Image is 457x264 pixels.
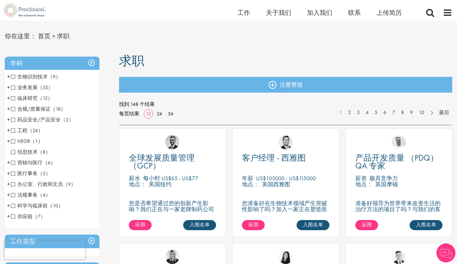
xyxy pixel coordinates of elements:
span: 你在这里： [5,32,36,40]
a: 7 [389,109,398,116]
span: 求职 [119,52,144,69]
span: 35） [43,84,53,91]
span: 药品安全/产品安全 [11,116,74,123]
span: 临床研究 [11,95,53,101]
a: 8 [398,109,407,116]
a: 2 [345,109,354,116]
a: 珍妮尔·琼斯 [165,250,179,264]
span: 上传简历 [376,9,402,17]
span: + [7,158,10,167]
h3: 学科 [5,57,99,70]
span: + [7,93,10,103]
a: 最后 [436,109,452,116]
span: 薪水 [129,175,140,182]
span: 赫尔 [11,138,43,144]
h3: 工作类型 [5,235,99,248]
img: 约书亚·拜 [392,135,406,149]
span: （8） [38,149,51,155]
a: 入围名单 [410,220,442,230]
span: 薪资 [355,175,367,182]
span: 业务发展 [11,84,53,91]
span: （9） [48,73,61,80]
p: 每小时 US$65 - US$77 [143,175,198,182]
span: 业务发展（ [11,84,43,91]
span: 供应链 [11,213,45,220]
span: 信息技术 [11,149,51,155]
span: 营销与医疗通信 [11,159,56,166]
span: 找到 148 个结果 [119,100,452,109]
span: 应用 [362,221,372,228]
a: 尼古拉斯·丹尼尔 [392,250,406,264]
p: 您准备好在生物技术领域产生突破性影响了吗？加入一家正在塑造医疗保健和科学未来的成长型公司。 [242,200,329,218]
a: 关于我们 [266,9,291,17]
img: 努姆霍姆·苏德索克 [279,250,293,264]
span: 产品开发质量 （PDQ） QA 专家 [355,152,438,171]
a: 36 [165,110,176,117]
span: （10） [48,202,63,209]
a: 10 [416,109,427,116]
span: 加入我们 [307,9,332,17]
img: 帕克·詹森 [279,135,293,149]
p: 美国西雅图 [262,181,290,188]
span: 1） [35,138,43,144]
span: 客户经理 - 西雅图 [242,152,306,163]
span: + [7,104,10,114]
p: US$105000 - US$115000 [256,175,316,182]
a: 面包屑链接 [38,32,51,40]
img: 聊天机器人 [436,243,455,262]
span: + [7,212,10,221]
span: 合规/质量保证 [11,106,51,112]
span: 供应链 [11,213,33,220]
span: （7） [33,213,45,220]
span: + [7,136,10,146]
p: 极具竞争力 [370,175,398,182]
a: 客户经理 - 西雅图 [242,154,329,162]
a: 应用 [242,220,265,230]
a: 5 [371,109,381,116]
span: （18） [51,106,66,112]
span: 科学与临床前 [11,202,48,209]
span: + [7,179,10,189]
span: 临床研究 [11,95,38,101]
img: 亚历克斯·比尔 [165,135,179,149]
span: 地点： [355,181,372,188]
span: 应用 [248,221,258,228]
span: + [7,190,10,200]
iframe: reCAPTCHA [4,241,85,260]
p: 准备好领导为世界带来改变生活的治疗方法的项目了吗？与我们的客户一起走在制药创新的最前沿，有所作为！ [355,200,442,224]
span: 合规/质量保证 [11,106,66,112]
a: 工作 [238,9,250,17]
span: 办公室、行政和文员 [11,181,76,187]
p: 您是否希望通过您的创新产生影响？我们正在与一家老牌制药公司合作，招聘全球开发质量经理！ [129,200,216,218]
span: 6） [48,159,56,166]
p: 美国纽约 [149,181,171,188]
span: + [7,83,10,92]
span: 办公室、行政和文员 [11,181,63,187]
span: 生物识别技术 [11,73,48,80]
span: 医疗事务 [11,170,38,177]
span: 科学和临床前 [11,202,63,209]
a: 入围名单 [183,220,216,230]
a: 全球发展质量管理 （GCP） [129,154,216,170]
span: 工程（ [11,127,33,134]
span: 每页结果 [119,109,139,119]
span: 工程 [11,127,43,134]
a: 应用 [129,220,152,230]
span: + [7,72,10,81]
span: （9） [63,181,76,187]
a: 4 [363,109,372,116]
span: 药品安全/产品安全 [11,116,61,123]
a: 应用 [355,220,378,230]
a: 入围名单 [297,220,329,230]
span: 地点： [242,181,259,188]
span: 地点： [129,181,146,188]
span: 生物测定学 [11,73,61,80]
a: 1 [336,109,345,116]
